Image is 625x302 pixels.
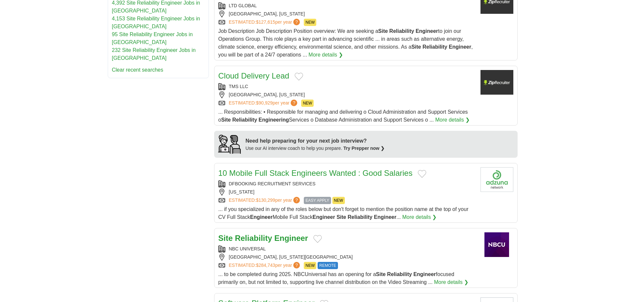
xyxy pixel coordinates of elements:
[229,3,257,8] a: LTD GLOBAL
[422,44,447,50] strong: Reliability
[218,254,475,261] div: [GEOGRAPHIC_DATA], [US_STATE][GEOGRAPHIC_DATA]
[256,197,275,203] span: $130,299
[449,44,471,50] strong: Engineer
[480,70,513,95] img: Company logo
[218,91,475,98] div: [GEOGRAPHIC_DATA], [US_STATE]
[293,262,300,268] span: ?
[235,234,272,243] strong: Reliability
[293,197,300,203] span: ?
[389,28,414,34] strong: Reliability
[218,234,308,243] a: Site Reliability Engineer
[344,146,385,151] a: Try Prepper now ❯
[301,100,314,107] span: NEW
[318,262,338,269] span: REMOTE
[480,167,513,192] img: Company logo
[313,235,322,243] button: Add to favorite jobs
[221,117,231,123] strong: Site
[304,197,331,204] span: EASY APPLY
[412,44,421,50] strong: Site
[347,214,372,220] strong: Reliability
[415,28,438,34] strong: Engineer
[291,100,297,106] span: ?
[218,271,455,285] span: ... to be completed during 2025. NBCUniversal has an opening for a focused primarily on, but not ...
[218,180,475,187] div: DFBOOKING RECRUITMENT SERVICES
[229,262,301,269] a: ESTIMATED:$284,743per year?
[218,234,233,243] strong: Site
[313,214,335,220] strong: Engineer
[246,137,385,145] div: Need help preparing for your next job interview?
[304,19,316,26] span: NEW
[218,189,475,196] div: [US_STATE]
[229,197,301,204] a: ESTIMATED:$130,299per year?
[418,170,426,178] button: Add to favorite jobs
[258,117,289,123] strong: Engineering
[387,271,412,277] strong: Reliability
[112,47,196,61] a: 232 Site Reliability Engineer Jobs in [GEOGRAPHIC_DATA]
[218,169,413,177] a: 10 Mobile Full Stack Engineers Wanted : Good Salaries
[218,109,468,123] span: ... Responsibilities: • Responsible for managing and delivering o Cloud Administration and Suppor...
[293,19,300,25] span: ?
[229,100,299,107] a: ESTIMATED:$90,929per year?
[218,83,475,90] div: TMS LLC
[435,116,470,124] a: More details ❯
[256,263,275,268] span: $284,743
[112,16,200,29] a: 4,153 Site Reliability Engineer Jobs in [GEOGRAPHIC_DATA]
[256,19,275,25] span: $127,615
[337,214,346,220] strong: Site
[434,278,468,286] a: More details ❯
[246,145,385,152] div: Use our AI interview coach to help you prepare.
[304,262,316,269] span: NEW
[480,232,513,257] img: NBC Universal logo
[376,271,386,277] strong: Site
[112,32,193,45] a: 95 Site Reliability Engineer Jobs in [GEOGRAPHIC_DATA]
[374,214,396,220] strong: Engineer
[274,234,308,243] strong: Engineer
[112,67,164,73] a: Clear recent searches
[218,206,469,220] span: ... if you specialized in any of the roles below but don't forget to mention the position name at...
[295,73,303,81] button: Add to favorite jobs
[250,214,272,220] strong: Engineer
[413,271,436,277] strong: Engineer
[218,28,473,58] span: Job Description Job Description Position overview: We are seeking a to join our Operations Group....
[218,71,289,80] a: Cloud Delivery Lead
[229,19,301,26] a: ESTIMATED:$127,615per year?
[256,100,273,105] span: $90,929
[232,117,257,123] strong: Reliability
[332,197,345,204] span: NEW
[229,246,266,251] a: NBC UNIVERSAL
[378,28,388,34] strong: Site
[218,11,475,17] div: [GEOGRAPHIC_DATA], [US_STATE]
[308,51,343,59] a: More details ❯
[402,213,437,221] a: More details ❯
